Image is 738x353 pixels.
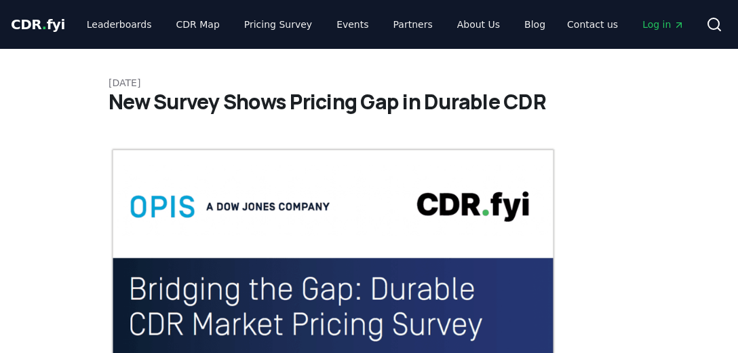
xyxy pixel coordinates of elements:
[109,76,629,90] p: [DATE]
[632,12,695,37] a: Log in
[556,12,695,37] nav: Main
[76,12,163,37] a: Leaderboards
[233,12,323,37] a: Pricing Survey
[383,12,444,37] a: Partners
[556,12,629,37] a: Contact us
[11,16,65,33] span: CDR fyi
[446,12,511,37] a: About Us
[166,12,231,37] a: CDR Map
[513,12,556,37] a: Blog
[76,12,556,37] nav: Main
[109,90,629,114] h1: New Survey Shows Pricing Gap in Durable CDR
[326,12,379,37] a: Events
[642,18,684,31] span: Log in
[42,16,47,33] span: .
[11,15,65,34] a: CDR.fyi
